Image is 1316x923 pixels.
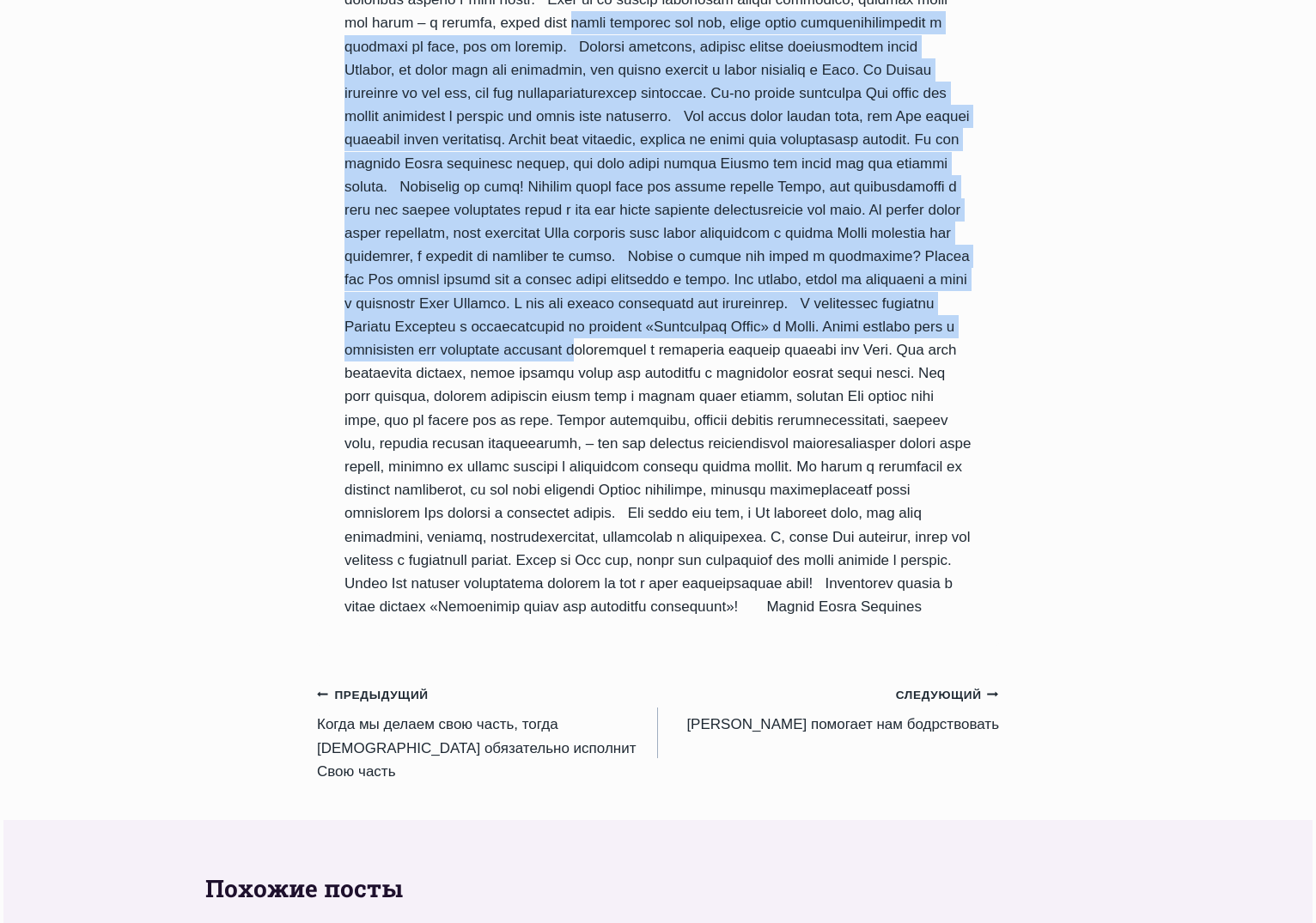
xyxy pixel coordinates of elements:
nav: Записи [317,683,999,783]
a: Следующий[PERSON_NAME] помогает нам бодрствовать [658,683,999,737]
small: Следующий [896,686,999,705]
small: Предыдущий [317,686,429,705]
a: ПредыдущийКогда мы делаем свою часть, тогда [DEMOGRAPHIC_DATA] обязательно исполнит Свою часть [317,683,658,783]
h2: Похожие посты [205,871,1111,907]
